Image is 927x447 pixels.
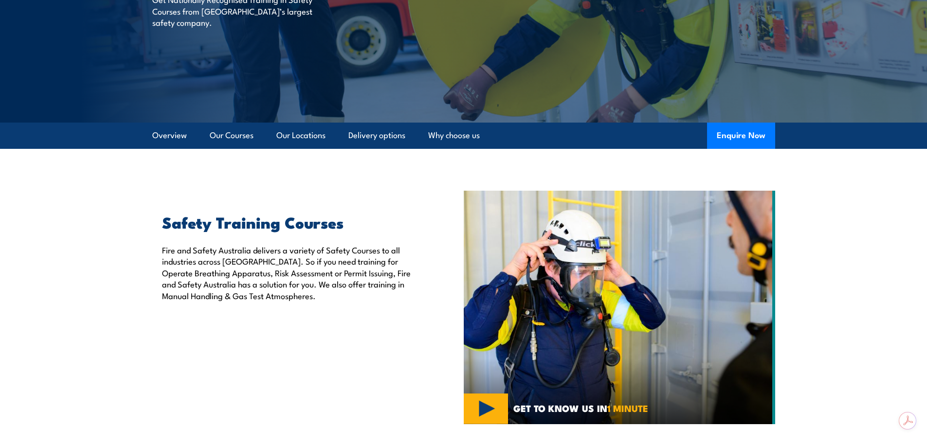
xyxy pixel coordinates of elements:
p: Fire and Safety Australia delivers a variety of Safety Courses to all industries across [GEOGRAPH... [162,244,419,301]
a: Our Courses [210,123,254,148]
h2: Safety Training Courses [162,215,419,229]
strong: 1 MINUTE [607,401,648,415]
img: Safety Training COURSES (1) [464,191,775,424]
a: Our Locations [276,123,326,148]
a: Overview [152,123,187,148]
a: Why choose us [428,123,480,148]
button: Enquire Now [707,123,775,149]
a: Delivery options [348,123,405,148]
span: GET TO KNOW US IN [513,404,648,412]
